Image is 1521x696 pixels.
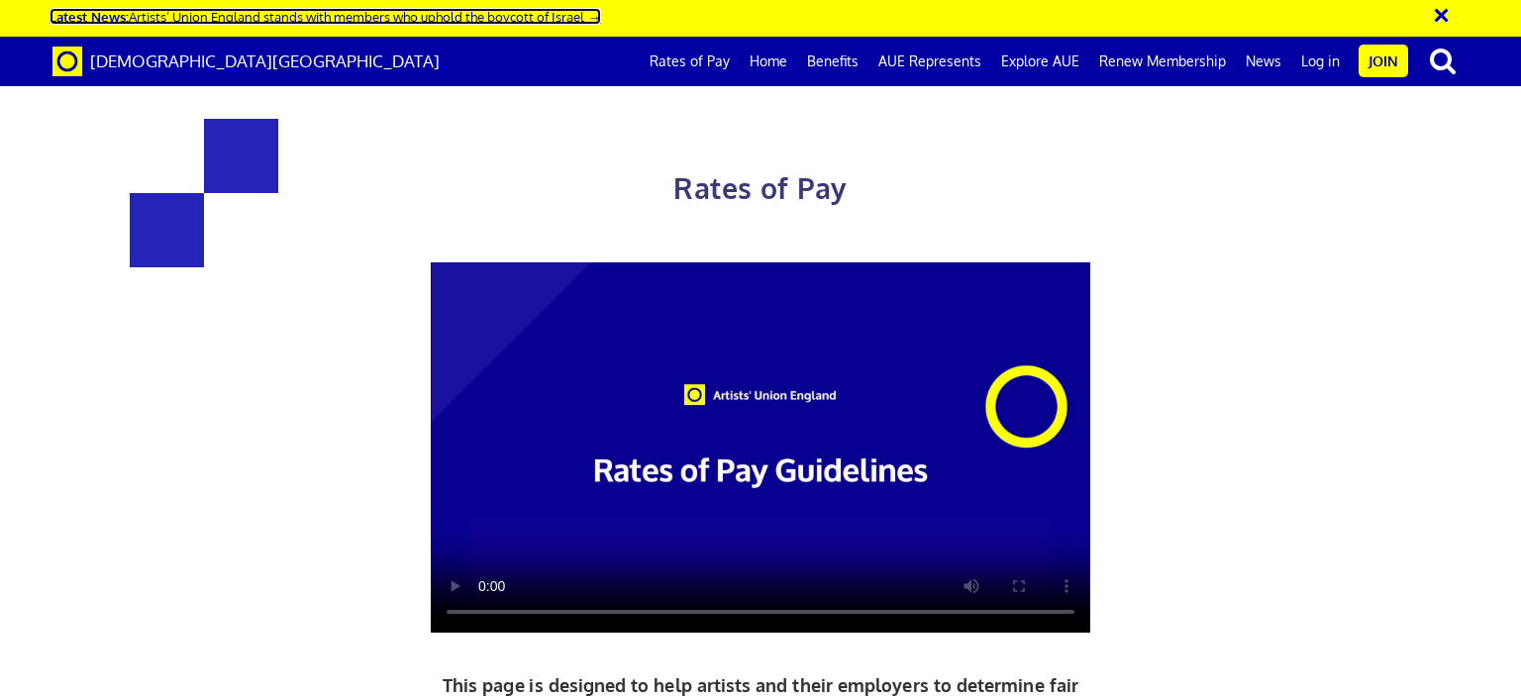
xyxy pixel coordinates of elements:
[673,170,847,206] span: Rates of Pay
[868,37,991,86] a: AUE Represents
[50,8,129,25] strong: Latest News:
[1412,40,1473,81] button: search
[38,37,455,86] a: Brand [DEMOGRAPHIC_DATA][GEOGRAPHIC_DATA]
[50,8,600,25] a: Latest News:Artists’ Union England stands with members who uphold the boycott of Israel →
[797,37,868,86] a: Benefits
[1236,37,1291,86] a: News
[1359,45,1408,77] a: Join
[1291,37,1350,86] a: Log in
[740,37,797,86] a: Home
[1089,37,1236,86] a: Renew Membership
[640,37,740,86] a: Rates of Pay
[90,50,440,71] span: [DEMOGRAPHIC_DATA][GEOGRAPHIC_DATA]
[991,37,1089,86] a: Explore AUE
